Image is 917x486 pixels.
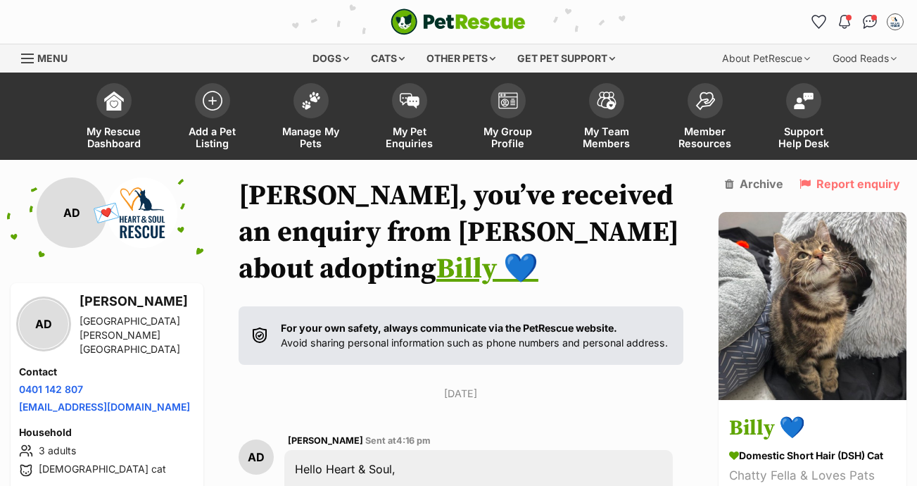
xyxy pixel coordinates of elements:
[391,8,526,35] a: PetRescue
[262,76,360,160] a: Manage My Pets
[476,125,540,149] span: My Group Profile
[19,383,83,395] a: 0401 142 807
[107,177,177,248] img: Heart & Soul profile pic
[808,11,906,33] ul: Account quick links
[391,8,526,35] img: logo-cat-932fe2b9b8326f06289b0f2fb663e598f794de774fb13d1741a6617ecf9a85b4.svg
[65,76,163,160] a: My Rescue Dashboard
[823,44,906,73] div: Good Reads
[396,435,431,446] span: 4:16 pm
[281,320,668,351] p: Avoid sharing personal information such as phone numbers and personal address.
[673,125,737,149] span: Member Resources
[360,76,459,160] a: My Pet Enquiries
[729,466,896,485] div: Chatty Fella & Loves Pats
[303,44,359,73] div: Dogs
[37,177,107,248] div: AD
[459,76,557,160] a: My Group Profile
[288,435,363,446] span: [PERSON_NAME]
[19,425,195,440] h4: Household
[656,76,754,160] a: Member Resources
[163,76,262,160] a: Add a Pet Listing
[203,91,222,111] img: add-pet-listing-icon-0afa8454b4691262ce3f59096e99ab1cd57d4a30225e0717b998d2c9b9846f56.svg
[239,177,683,287] h1: [PERSON_NAME], you’ve received an enquiry from [PERSON_NAME] about adopting
[863,15,878,29] img: chat-41dd97257d64d25036548639549fe6c8038ab92f7586957e7f3b1b290dea8141.svg
[859,11,881,33] a: Conversations
[719,212,906,400] img: Billy 💙
[91,198,123,228] span: 💌
[104,91,124,111] img: dashboard-icon-eb2f2d2d3e046f16d808141f083e7271f6b2e854fb5c12c21221c1fb7104beca.svg
[19,442,195,459] li: 3 adults
[498,92,518,109] img: group-profile-icon-3fa3cf56718a62981997c0bc7e787c4b2cf8bcc04b72c1350f741eb67cf2f40e.svg
[772,125,835,149] span: Support Help Desk
[301,92,321,110] img: manage-my-pets-icon-02211641906a0b7f246fdf0571729dbe1e7629f14944591b6c1af311fb30b64b.svg
[19,299,68,349] div: AD
[597,92,616,110] img: team-members-icon-5396bd8760b3fe7c0b43da4ab00e1e3bb1a5d9ba89233759b79545d2d3fc5d0d.svg
[361,44,415,73] div: Cats
[808,11,830,33] a: Favourites
[729,448,896,463] div: Domestic Short Hair (DSH) Cat
[19,365,195,379] h4: Contact
[239,440,274,475] div: AD
[754,76,853,160] a: Support Help Desk
[19,401,190,413] a: [EMAIL_ADDRESS][DOMAIN_NAME]
[729,413,896,444] h3: Billy 💙
[575,125,638,149] span: My Team Members
[507,44,625,73] div: Get pet support
[365,435,431,446] span: Sent at
[279,125,343,149] span: Manage My Pets
[281,322,617,334] strong: For your own safety, always communicate via the PetRescue website.
[82,125,146,149] span: My Rescue Dashboard
[725,177,783,190] a: Archive
[378,125,441,149] span: My Pet Enquiries
[794,92,814,109] img: help-desk-icon-fdf02630f3aa405de69fd3d07c3f3aa587a6932b1a1747fa1d2bba05be0121f9.svg
[417,44,505,73] div: Other pets
[21,44,77,70] a: Menu
[557,76,656,160] a: My Team Members
[839,15,850,29] img: notifications-46538b983faf8c2785f20acdc204bb7945ddae34d4c08c2a6579f10ce5e182be.svg
[833,11,856,33] button: Notifications
[181,125,244,149] span: Add a Pet Listing
[80,292,195,311] h3: [PERSON_NAME]
[400,93,419,108] img: pet-enquiries-icon-7e3ad2cf08bfb03b45e93fb7055b45f3efa6380592205ae92323e6603595dc1f.svg
[712,44,820,73] div: About PetRescue
[888,15,902,29] img: Megan Ostwald profile pic
[80,314,195,356] div: [GEOGRAPHIC_DATA][PERSON_NAME][GEOGRAPHIC_DATA]
[19,462,195,479] li: [DEMOGRAPHIC_DATA] cat
[799,177,900,190] a: Report enquiry
[695,92,715,111] img: member-resources-icon-8e73f808a243e03378d46382f2149f9095a855e16c252ad45f914b54edf8863c.svg
[239,386,683,401] p: [DATE]
[436,251,538,287] a: Billy 💙
[37,52,68,64] span: Menu
[884,11,906,33] button: My account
